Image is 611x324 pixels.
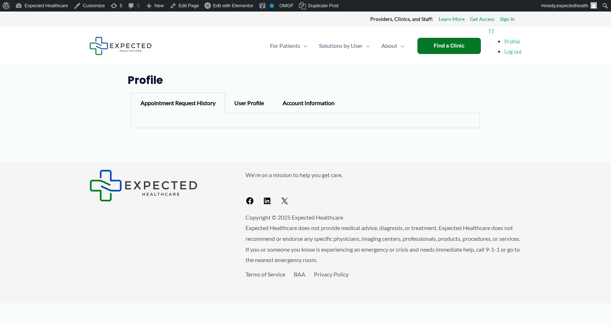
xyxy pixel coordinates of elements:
div: No index [270,4,274,8]
span: Menu Toggle [300,33,307,58]
a: Learn More [439,14,465,24]
a: Sign In [500,14,515,24]
a: For PatientsMenu Toggle [264,33,313,58]
a: BAA [294,271,305,278]
a: AboutMenu Toggle [376,33,410,58]
a: Terms of Service [245,271,285,278]
img: Expected Healthcare Logo - side, dark font, small [89,170,198,202]
a: Solutions by UserMenu Toggle [313,33,376,58]
div: Appointment Request History [131,93,225,113]
div: User Profile [225,93,273,113]
h1: Profile [128,74,483,87]
span: About [381,33,397,58]
aside: Footer Widget 2 [245,170,522,208]
p: We're on a mission to help you get care. [245,170,522,180]
span: expectedhealth [557,3,588,8]
aside: Footer Widget 3 [245,269,522,296]
span: Expected Healthcare does not provide medical advice, diagnosis, or treatment. Expected Healthcare... [245,224,520,263]
nav: Primary Site Navigation [264,33,410,58]
span: Menu Toggle [397,33,404,58]
a: Profile [504,38,520,45]
a: Privacy Policy [314,271,349,278]
span: Edit with Elementor [213,3,253,8]
a: Log out [504,48,522,55]
div: Account Information [273,93,344,113]
a: Find a Clinic [417,38,481,54]
strong: Providers, Clinics, and Staff: [370,16,433,22]
span: Solutions by User [319,33,363,58]
span: Copyright © 2025 Expected Healthcare [245,214,343,221]
aside: Footer Widget 1 [89,170,227,202]
a: TT [488,28,495,35]
a: Get Access [470,14,495,24]
img: Expected Healthcare Logo - side, dark font, small [89,37,152,55]
span: Menu Toggle [363,33,370,58]
span: For Patients [270,33,300,58]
